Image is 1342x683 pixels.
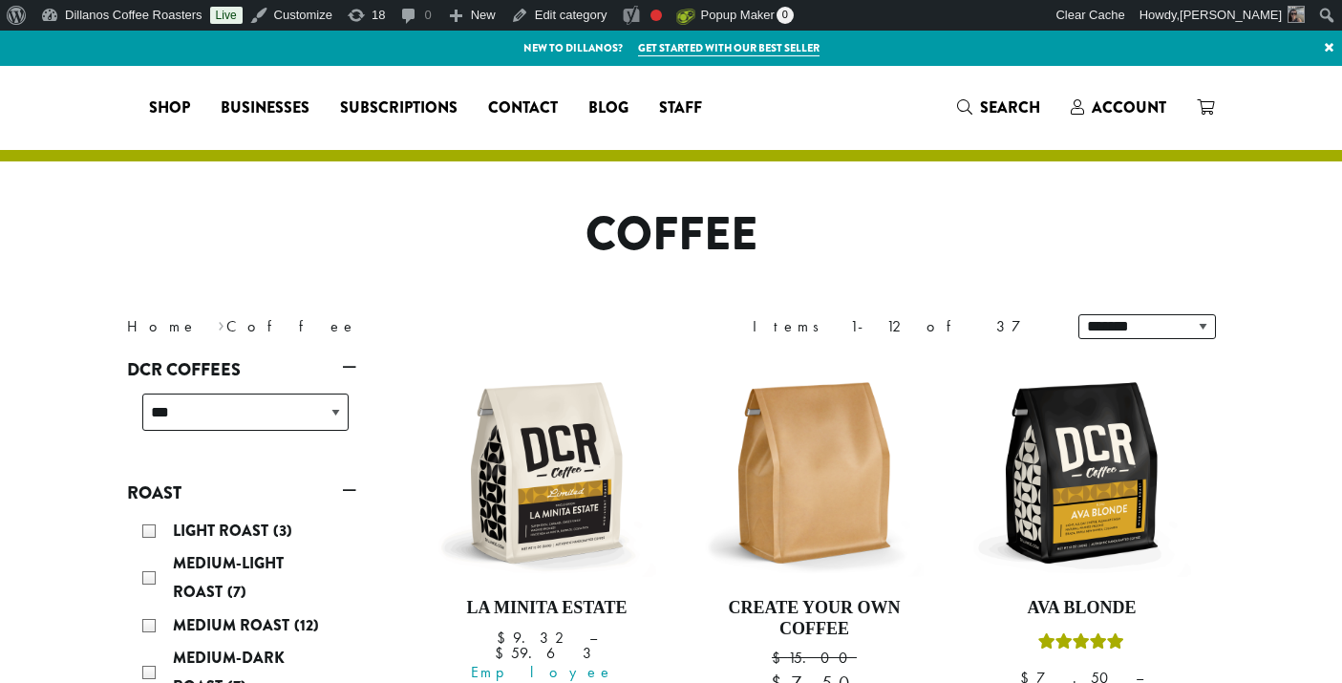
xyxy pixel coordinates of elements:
img: DCR-12oz-La-Minita-Estate-Stock-scaled.png [437,363,656,583]
div: Rated 5.00 out of 5 [1038,630,1124,659]
span: $ [772,648,788,668]
span: – [589,628,597,648]
a: DCR Coffees [127,353,356,386]
img: 12oz-Label-Free-Bag-KRAFT-e1707417954251.png [704,363,924,583]
span: Shop [149,96,190,120]
bdi: 9.32 [497,628,571,648]
span: 0 [777,7,794,24]
a: Shop [134,93,205,123]
a: Search [942,92,1055,123]
h4: Ava Blonde [971,598,1191,619]
span: $ [495,643,511,663]
span: Businesses [221,96,309,120]
div: Needs improvement [650,10,662,21]
span: Staff [659,96,702,120]
span: [PERSON_NAME] [1180,8,1282,22]
span: Account [1092,96,1166,118]
a: Live [210,7,243,24]
span: Medium Roast [173,614,294,636]
span: Contact [488,96,558,120]
span: (12) [294,614,319,636]
div: DCR Coffees [127,386,356,454]
h4: Create Your Own Coffee [704,598,924,639]
a: Get started with our best seller [638,40,820,56]
a: × [1316,31,1342,65]
div: Items 1-12 of 37 [753,315,1050,338]
h1: Coffee [113,207,1230,263]
img: DCR-12oz-Ava-Blonde-Stock-scaled.png [971,363,1191,583]
span: Blog [588,96,628,120]
span: Subscriptions [340,96,458,120]
span: Search [980,96,1040,118]
a: Staff [644,93,717,123]
span: Light Roast [173,520,273,542]
a: Home [127,316,198,336]
h4: La Minita Estate [437,598,657,619]
span: (7) [227,581,246,603]
nav: Breadcrumb [127,315,643,338]
span: Medium-Light Roast [173,552,284,603]
bdi: 15.00 [772,648,857,668]
span: $ [497,628,513,648]
span: (3) [273,520,292,542]
a: Roast [127,477,356,509]
bdi: 59.63 [495,643,599,663]
span: › [218,309,224,338]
